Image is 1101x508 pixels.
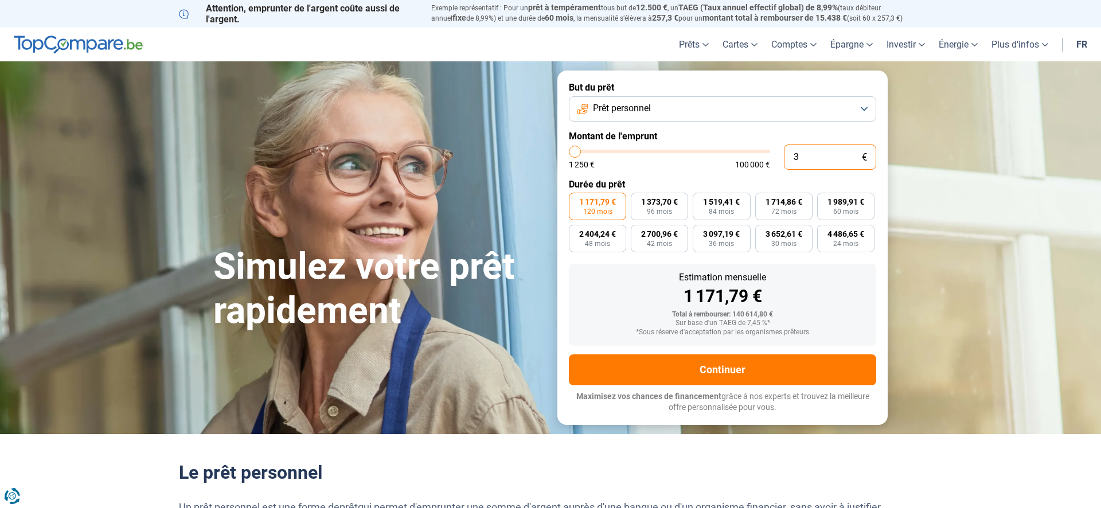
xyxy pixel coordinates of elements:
[1069,28,1094,61] a: fr
[764,28,823,61] a: Comptes
[771,240,797,247] span: 30 mois
[833,240,858,247] span: 24 mois
[569,96,876,122] button: Prêt personnel
[14,36,143,54] img: TopCompare
[833,208,858,215] span: 60 mois
[641,230,678,238] span: 2 700,96 €
[641,198,678,206] span: 1 373,70 €
[545,13,573,22] span: 60 mois
[716,28,764,61] a: Cartes
[569,391,876,413] p: grâce à nos experts et trouvez la meilleure offre personnalisée pour vous.
[569,161,595,169] span: 1 250 €
[578,288,867,305] div: 1 171,79 €
[703,230,740,238] span: 3 097,19 €
[179,462,922,483] h2: Le prêt personnel
[827,198,864,206] span: 1 989,91 €
[452,13,466,22] span: fixe
[672,28,716,61] a: Prêts
[569,131,876,142] label: Montant de l'emprunt
[985,28,1055,61] a: Plus d'infos
[578,329,867,337] div: *Sous réserve d'acceptation par les organismes prêteurs
[579,198,616,206] span: 1 171,79 €
[569,82,876,93] label: But du prêt
[647,240,672,247] span: 42 mois
[766,230,802,238] span: 3 652,61 €
[652,13,678,22] span: 257,3 €
[578,273,867,282] div: Estimation mensuelle
[636,3,667,12] span: 12.500 €
[647,208,672,215] span: 96 mois
[578,319,867,327] div: Sur base d'un TAEG de 7,45 %*
[578,311,867,319] div: Total à rembourser: 140 614,80 €
[932,28,985,61] a: Énergie
[862,153,867,162] span: €
[678,3,838,12] span: TAEG (Taux annuel effectif global) de 8,99%
[823,28,880,61] a: Épargne
[709,240,734,247] span: 36 mois
[880,28,932,61] a: Investir
[593,102,651,115] span: Prêt personnel
[569,179,876,190] label: Durée du prêt
[576,392,721,401] span: Maximisez vos chances de financement
[709,208,734,215] span: 84 mois
[431,3,922,24] p: Exemple représentatif : Pour un tous but de , un (taux débiteur annuel de 8,99%) et une durée de ...
[213,245,544,333] h1: Simulez votre prêt rapidement
[735,161,770,169] span: 100 000 €
[827,230,864,238] span: 4 486,65 €
[771,208,797,215] span: 72 mois
[583,208,612,215] span: 120 mois
[702,13,847,22] span: montant total à rembourser de 15.438 €
[179,3,417,25] p: Attention, emprunter de l'argent coûte aussi de l'argent.
[766,198,802,206] span: 1 714,86 €
[569,354,876,385] button: Continuer
[579,230,616,238] span: 2 404,24 €
[528,3,601,12] span: prêt à tempérament
[703,198,740,206] span: 1 519,41 €
[585,240,610,247] span: 48 mois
